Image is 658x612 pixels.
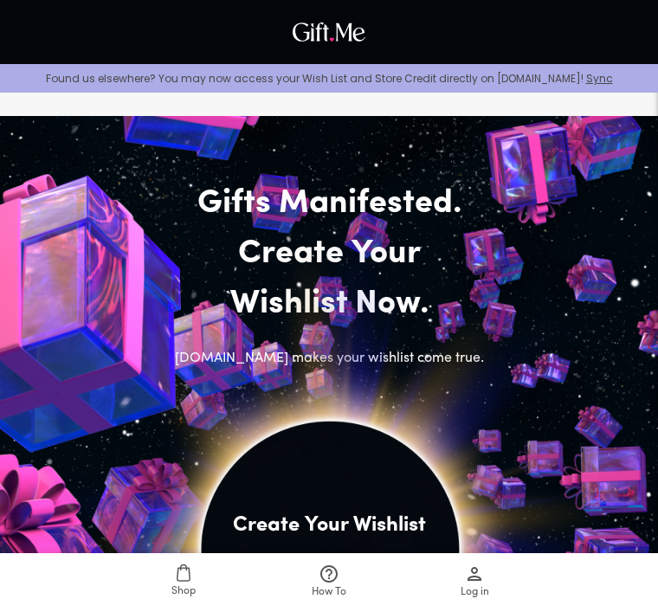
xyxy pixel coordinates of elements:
[402,553,547,612] a: Log in
[586,71,613,86] a: Sync
[312,584,346,601] span: How To
[111,553,256,612] a: Shop
[14,71,644,86] p: Found us elsewhere? You may now access your Wish List and Store Credit directly on [DOMAIN_NAME]!
[171,583,196,600] span: Shop
[288,18,370,46] img: GiftMe Logo
[233,512,426,539] h4: Create Your Wishlist
[150,179,510,229] h2: Gifts Manifested.
[461,584,489,601] span: Log in
[256,553,402,612] a: How To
